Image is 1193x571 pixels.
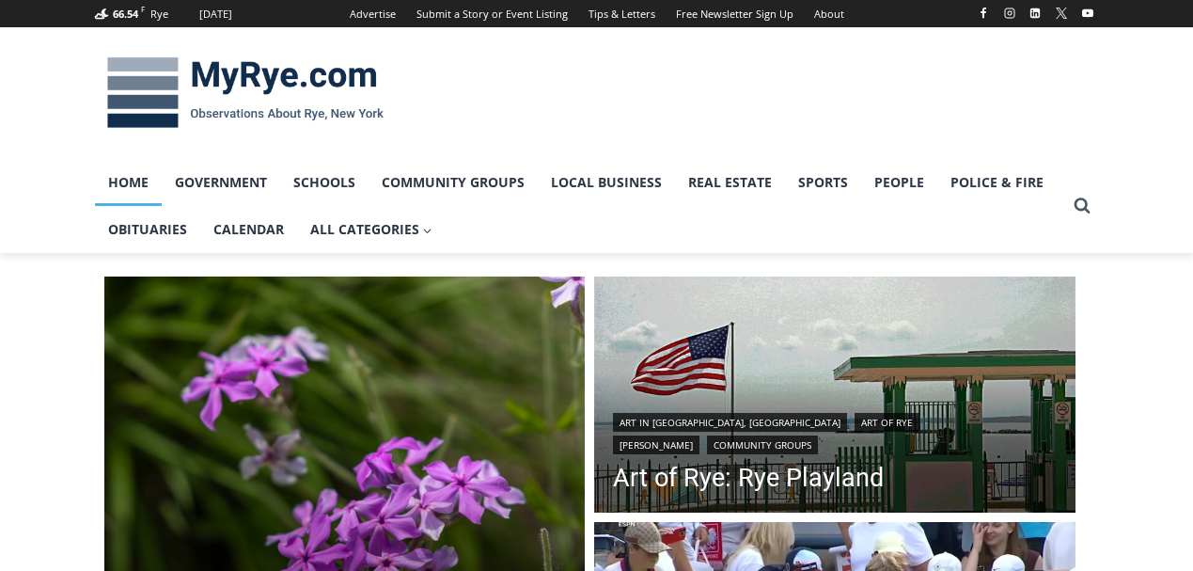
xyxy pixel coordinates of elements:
[95,159,1065,254] nav: Primary Navigation
[1050,2,1073,24] a: X
[861,159,937,206] a: People
[150,6,168,23] div: Rye
[1024,2,1046,24] a: Linkedin
[538,159,675,206] a: Local Business
[369,159,538,206] a: Community Groups
[937,159,1057,206] a: Police & Fire
[972,2,995,24] a: Facebook
[613,464,1057,492] a: Art of Rye: Rye Playland
[95,206,200,253] a: Obituaries
[1065,189,1099,223] button: View Search Form
[785,159,861,206] a: Sports
[613,436,699,454] a: [PERSON_NAME]
[310,219,432,240] span: All Categories
[113,7,138,21] span: 66.54
[95,44,396,142] img: MyRye.com
[297,206,446,253] a: All Categories
[594,277,1075,517] a: Read More Art of Rye: Rye Playland
[594,277,1075,517] img: (PHOTO: Rye Playland. Entrance onto Playland Beach at the Boardwalk. By JoAnn Cancro.)
[1076,2,1099,24] a: YouTube
[613,409,1057,454] div: | | |
[199,6,232,23] div: [DATE]
[200,206,297,253] a: Calendar
[613,413,847,432] a: Art in [GEOGRAPHIC_DATA], [GEOGRAPHIC_DATA]
[141,4,145,14] span: F
[95,159,162,206] a: Home
[675,159,785,206] a: Real Estate
[162,159,280,206] a: Government
[707,436,818,454] a: Community Groups
[998,2,1021,24] a: Instagram
[855,413,919,432] a: Art of Rye
[280,159,369,206] a: Schools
